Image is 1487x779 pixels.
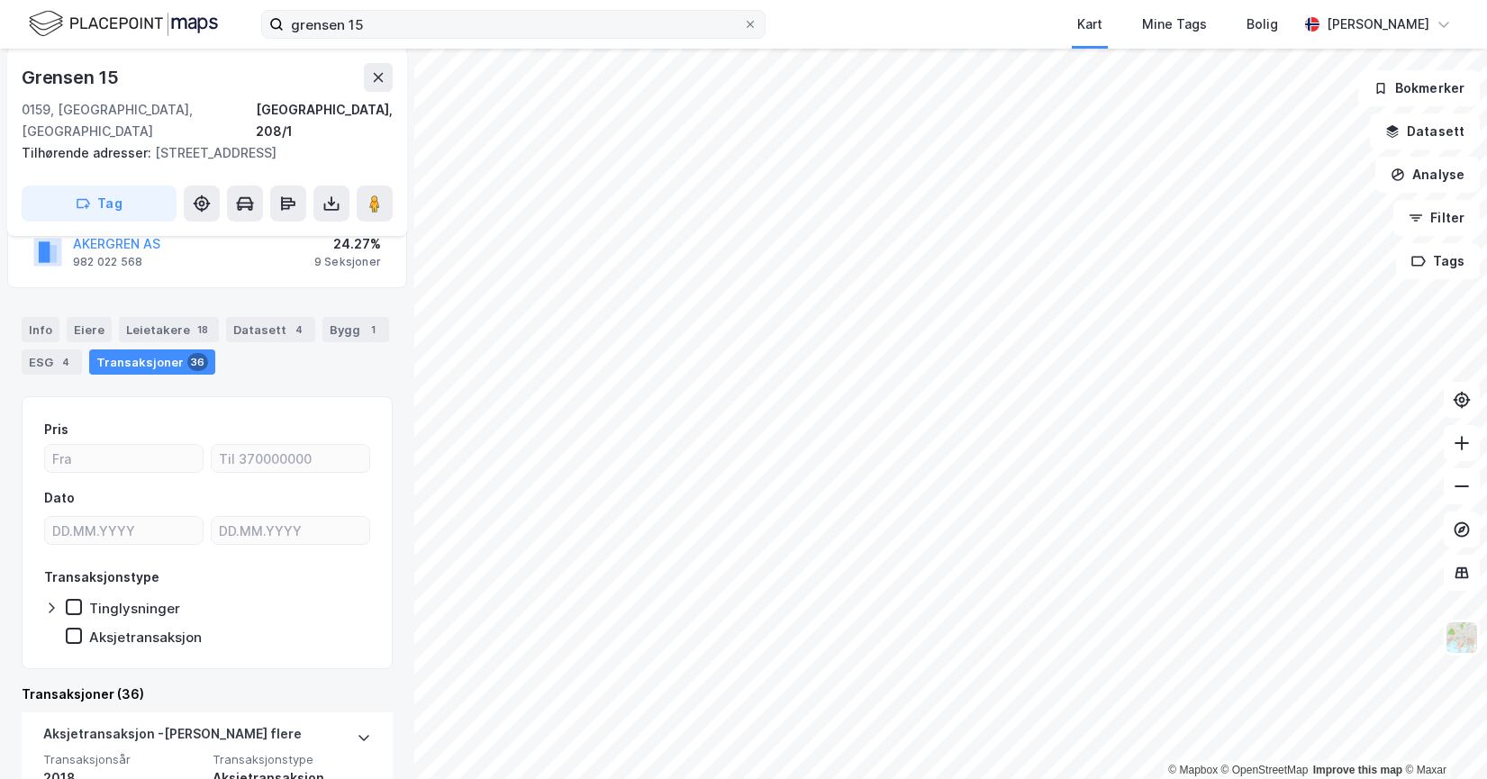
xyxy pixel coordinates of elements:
[213,752,371,767] span: Transaksjonstype
[226,317,315,342] div: Datasett
[89,629,202,646] div: Aksjetransaksjon
[1247,14,1278,35] div: Bolig
[44,419,68,440] div: Pris
[1396,243,1480,279] button: Tags
[1327,14,1429,35] div: [PERSON_NAME]
[43,752,202,767] span: Transaksjonsår
[364,321,382,339] div: 1
[43,723,302,752] div: Aksjetransaksjon - [PERSON_NAME] flere
[290,321,308,339] div: 4
[1221,764,1309,776] a: OpenStreetMap
[1168,764,1218,776] a: Mapbox
[1393,200,1480,236] button: Filter
[57,353,75,371] div: 4
[212,517,369,544] input: DD.MM.YYYY
[89,349,215,375] div: Transaksjoner
[22,684,393,705] div: Transaksjoner (36)
[1077,14,1102,35] div: Kart
[22,349,82,375] div: ESG
[284,11,743,38] input: Søk på adresse, matrikkel, gårdeiere, leietakere eller personer
[89,600,180,617] div: Tinglysninger
[187,353,208,371] div: 36
[45,517,203,544] input: DD.MM.YYYY
[67,317,112,342] div: Eiere
[1142,14,1207,35] div: Mine Tags
[22,145,155,160] span: Tilhørende adresser:
[22,186,177,222] button: Tag
[22,142,378,164] div: [STREET_ADDRESS]
[1313,764,1402,776] a: Improve this map
[44,487,75,509] div: Dato
[1397,693,1487,779] iframe: Chat Widget
[212,445,369,472] input: Til 370000000
[322,317,389,342] div: Bygg
[22,317,59,342] div: Info
[314,233,381,255] div: 24.27%
[256,99,393,142] div: [GEOGRAPHIC_DATA], 208/1
[194,321,212,339] div: 18
[1375,157,1480,193] button: Analyse
[314,255,381,269] div: 9 Seksjoner
[29,8,218,40] img: logo.f888ab2527a4732fd821a326f86c7f29.svg
[1358,70,1480,106] button: Bokmerker
[1370,113,1480,149] button: Datasett
[45,445,203,472] input: Fra
[1397,693,1487,779] div: Kontrollprogram for chat
[22,63,122,92] div: Grensen 15
[44,566,159,588] div: Transaksjonstype
[119,317,219,342] div: Leietakere
[1445,620,1479,655] img: Z
[73,255,142,269] div: 982 022 568
[22,99,256,142] div: 0159, [GEOGRAPHIC_DATA], [GEOGRAPHIC_DATA]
